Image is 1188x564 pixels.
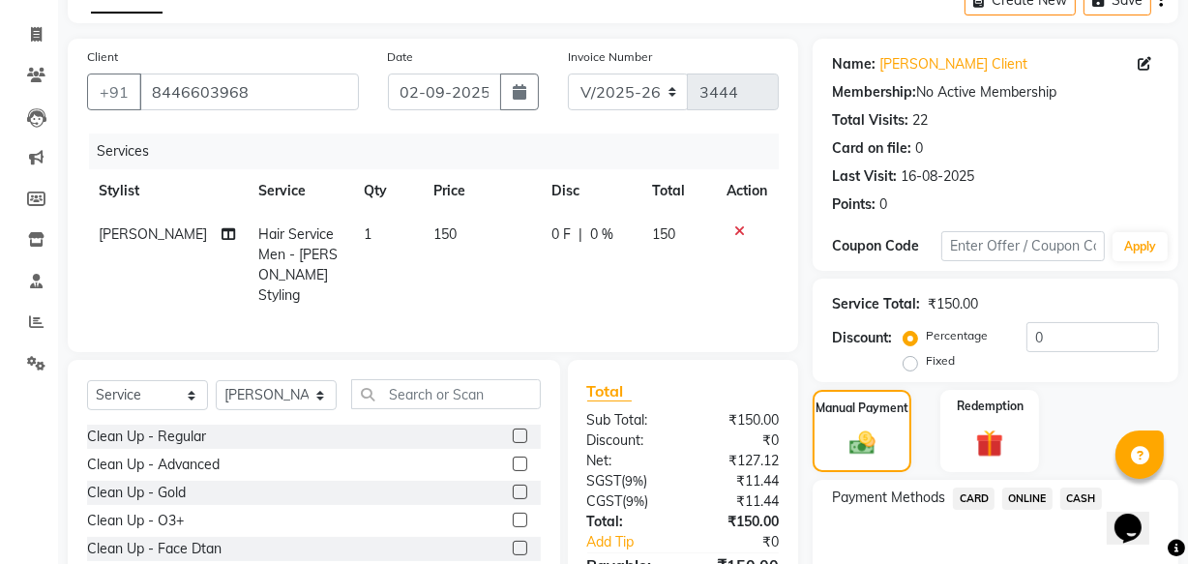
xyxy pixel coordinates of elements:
a: Add Tip [573,532,701,552]
div: Clean Up - Regular [87,427,206,447]
span: [PERSON_NAME] [99,225,207,243]
span: 9% [626,473,644,489]
div: Discount: [573,430,683,451]
span: 150 [433,225,457,243]
label: Manual Payment [816,400,908,417]
span: Total [587,381,632,401]
th: Action [715,169,779,213]
label: Date [388,48,414,66]
label: Client [87,48,118,66]
span: CASH [1060,488,1102,510]
div: Coupon Code [832,236,941,256]
a: [PERSON_NAME] Client [879,54,1027,74]
iframe: chat widget [1107,487,1169,545]
div: ( ) [573,491,683,512]
img: _cash.svg [842,429,883,459]
span: Hair Service Men - [PERSON_NAME] Styling [258,225,338,304]
button: +91 [87,74,141,110]
th: Stylist [87,169,247,213]
span: 9% [627,493,645,509]
span: Payment Methods [832,488,945,508]
div: ₹150.00 [928,294,978,314]
div: Clean Up - O3+ [87,511,184,531]
label: Fixed [926,352,955,370]
span: 150 [652,225,675,243]
span: SGST [587,472,622,490]
div: ( ) [573,471,683,491]
span: | [579,224,582,245]
div: ₹11.44 [683,491,793,512]
div: Clean Up - Advanced [87,455,220,475]
label: Invoice Number [568,48,652,66]
input: Search by Name/Mobile/Email/Code [139,74,359,110]
label: Redemption [957,398,1024,415]
div: No Active Membership [832,82,1159,103]
div: Service Total: [832,294,920,314]
span: CGST [587,492,623,510]
th: Total [640,169,715,213]
span: 1 [364,225,371,243]
div: ₹0 [683,430,793,451]
th: Price [422,169,541,213]
span: 0 % [590,224,613,245]
div: Total: [573,512,683,532]
div: 0 [915,138,923,159]
div: Total Visits: [832,110,908,131]
span: ONLINE [1002,488,1053,510]
div: Discount: [832,328,892,348]
div: 22 [912,110,928,131]
span: CARD [953,488,995,510]
div: Clean Up - Gold [87,483,186,503]
div: 0 [879,194,887,215]
div: Last Visit: [832,166,897,187]
div: Sub Total: [573,410,683,430]
input: Search or Scan [351,379,541,409]
div: Clean Up - Face Dtan [87,539,222,559]
th: Service [247,169,351,213]
div: ₹11.44 [683,471,793,491]
div: ₹127.12 [683,451,793,471]
img: _gift.svg [967,427,1012,460]
div: Net: [573,451,683,471]
th: Disc [540,169,640,213]
div: Points: [832,194,876,215]
span: 0 F [551,224,571,245]
input: Enter Offer / Coupon Code [941,231,1105,261]
div: Membership: [832,82,916,103]
th: Qty [352,169,422,213]
div: ₹150.00 [683,512,793,532]
div: ₹0 [701,532,793,552]
button: Apply [1113,232,1168,261]
div: ₹150.00 [683,410,793,430]
div: Services [89,134,793,169]
div: Card on file: [832,138,911,159]
div: Name: [832,54,876,74]
label: Percentage [926,327,988,344]
div: 16-08-2025 [901,166,974,187]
